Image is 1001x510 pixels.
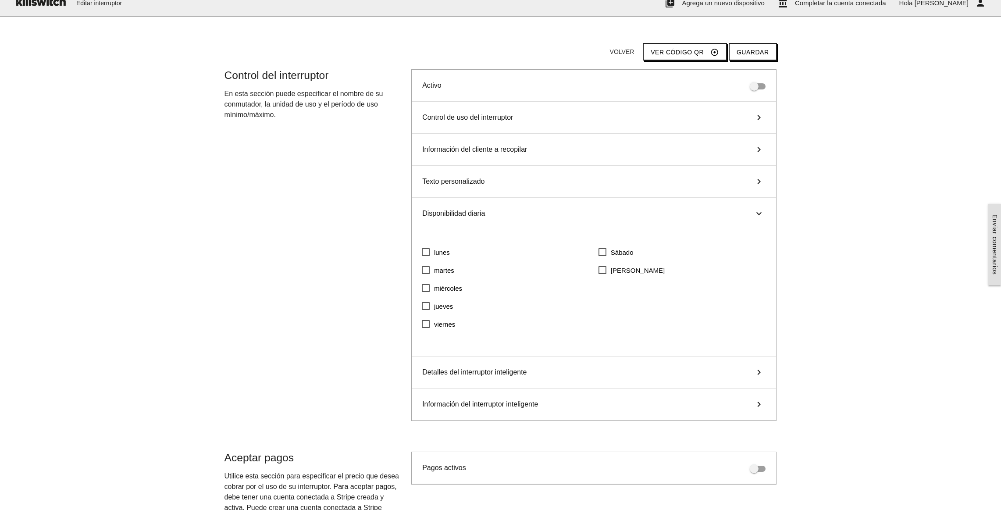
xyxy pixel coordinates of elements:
span: jueves [422,301,453,312]
span: Disponibilidad diaria [422,208,485,219]
span: Activo [422,82,442,89]
span: lunes [422,247,450,258]
i: keyboard_arrow_right [752,144,766,155]
span: Información del cliente a recopilar [422,144,527,155]
span: Pagos activos [422,464,466,471]
span: Sábado [598,247,634,258]
button: Volver [603,44,641,60]
i: keyboard_arrow_right [752,112,766,123]
button: Ver código QR adjust [643,43,727,61]
i: keyboard_arrow_right [752,399,766,410]
p: En esta sección puede especificar el nombre de su conmutador, la unidad de uso y el período de us... [224,89,403,120]
span: Control de uso del interruptor [422,112,513,123]
span: Información del interruptor inteligente [422,399,538,410]
span: Texto personalizado [422,176,484,187]
span: Control del interruptor [224,69,329,81]
i: adjust [710,44,719,61]
a: Enviar comentarios [988,204,1001,285]
i: keyboard_arrow_right [752,367,766,378]
span: Detalles del interruptor inteligente [422,367,527,378]
i: keyboard_arrow_right [752,176,766,187]
span: Ver código QR [651,49,704,56]
i: keyboard_arrow_right [754,207,764,220]
button: Guardar [729,43,777,61]
span: [PERSON_NAME] [598,265,665,276]
span: Aceptar pagos [224,452,294,464]
span: viernes [422,319,455,330]
span: miércoles [422,283,462,294]
span: martes [422,265,454,276]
